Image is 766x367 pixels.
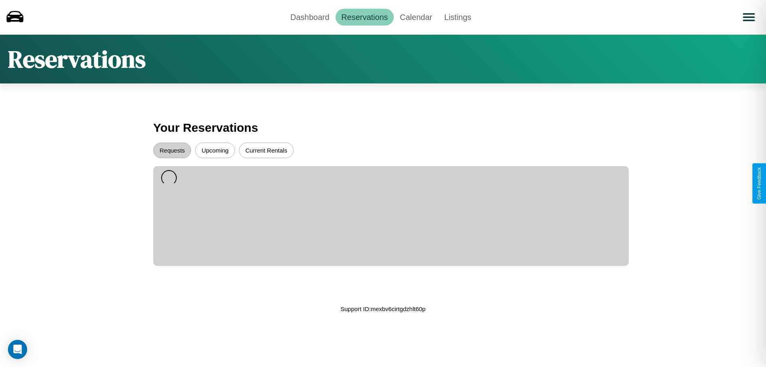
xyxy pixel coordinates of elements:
[239,143,294,158] button: Current Rentals
[284,9,336,26] a: Dashboard
[153,143,191,158] button: Requests
[394,9,438,26] a: Calendar
[738,6,760,28] button: Open menu
[8,340,27,359] div: Open Intercom Messenger
[438,9,477,26] a: Listings
[336,9,394,26] a: Reservations
[195,143,235,158] button: Upcoming
[756,167,762,200] div: Give Feedback
[340,304,425,314] p: Support ID: mexbv6cirtgdzhlt60p
[153,117,613,139] h3: Your Reservations
[8,43,146,75] h1: Reservations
